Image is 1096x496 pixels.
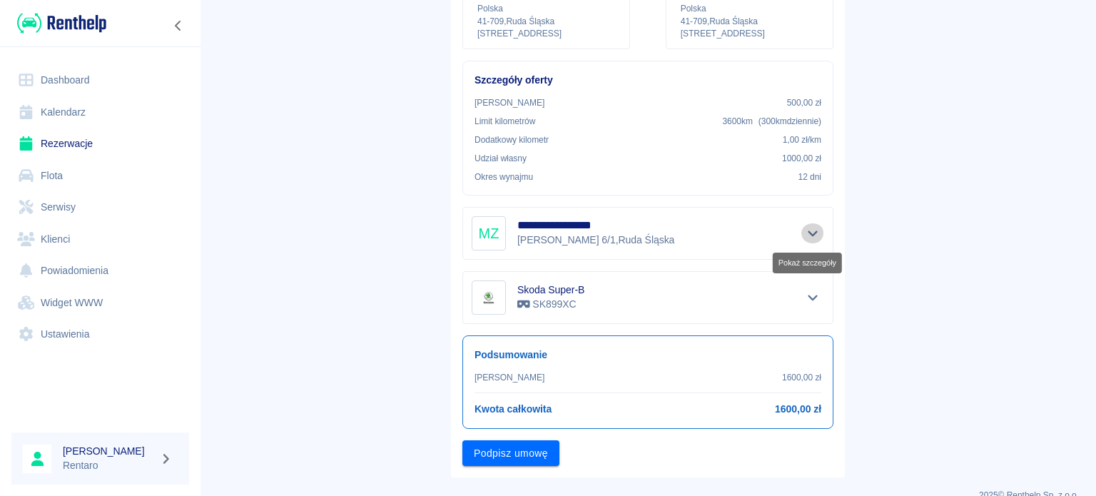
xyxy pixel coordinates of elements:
p: Rentaro [63,458,154,473]
p: 12 dni [798,171,821,183]
p: 41-709 , Ruda Śląska [681,15,818,28]
h6: [PERSON_NAME] [63,444,154,458]
p: 500,00 zł [787,96,821,109]
h6: Skoda Super-B [517,283,584,297]
img: Image [475,283,503,312]
a: Widget WWW [11,287,189,319]
p: [STREET_ADDRESS] [477,28,615,40]
button: Zwiń nawigację [168,16,189,35]
a: Renthelp logo [11,11,106,35]
p: [STREET_ADDRESS] [681,28,818,40]
p: [PERSON_NAME] [475,371,544,384]
button: Pokaż szczegóły [801,288,825,308]
a: Klienci [11,223,189,255]
div: MZ [472,216,506,250]
button: Podpisz umowę [462,440,559,467]
a: Kalendarz [11,96,189,128]
a: Ustawienia [11,318,189,350]
div: Pokaż szczegóły [773,253,842,273]
p: Polska [477,2,615,15]
p: Limit kilometrów [475,115,535,128]
p: 1000,00 zł [782,152,821,165]
p: Udział własny [475,152,527,165]
p: [PERSON_NAME] 6/1 , Ruda Śląska [517,233,674,248]
a: Serwisy [11,191,189,223]
p: [PERSON_NAME] [475,96,544,109]
h6: Podsumowanie [475,348,821,363]
p: 1,00 zł /km [783,133,821,146]
a: Flota [11,160,189,192]
h6: 1600,00 zł [775,402,821,417]
a: Dashboard [11,64,189,96]
a: Rezerwacje [11,128,189,160]
button: Pokaż szczegóły [801,223,825,243]
h6: Kwota całkowita [475,402,552,417]
p: 3600 km [722,115,821,128]
h6: Szczegóły oferty [475,73,821,88]
span: ( 300 km dziennie ) [758,116,821,126]
img: Renthelp logo [17,11,106,35]
p: Polska [681,2,818,15]
p: SK899XC [517,297,584,312]
p: Dodatkowy kilometr [475,133,549,146]
p: 41-709 , Ruda Śląska [477,15,615,28]
p: Okres wynajmu [475,171,533,183]
p: 1600,00 zł [782,371,821,384]
a: Powiadomienia [11,255,189,287]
